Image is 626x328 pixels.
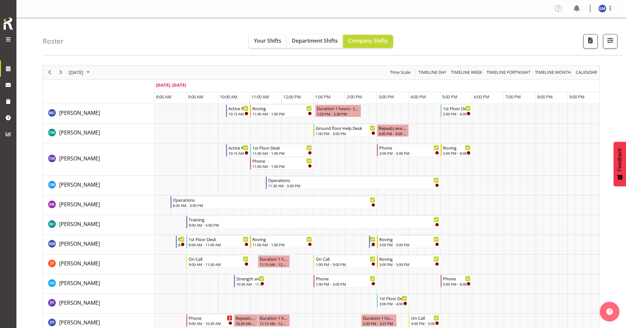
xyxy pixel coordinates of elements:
div: 1st Floor Desk [379,295,407,301]
div: 1:03 PM - 2:30 PM [317,111,359,116]
div: next period [55,66,66,79]
div: Jillian Hunter"s event - Duration 1 hours - Jillian Hunter Begin From Tuesday, September 23, 2025... [361,314,397,327]
div: Debra Robinson"s event - Operations Begin From Tuesday, September 23, 2025 at 8:30:00 AM GMT+12:0... [171,196,377,209]
div: Phone [189,315,232,321]
td: Jill Harpur resource [43,294,154,314]
td: Gabriel McKay Smith resource [43,235,154,255]
div: On Call [316,256,375,262]
span: 8:00 AM [156,94,172,100]
div: 3:00 PM - 5:00 PM [379,151,439,156]
div: Duration 1 hours - [PERSON_NAME] [260,256,288,262]
div: 10:15 AM - 11:00 AM [228,151,248,156]
div: 2:30 PM - 3:37 PM [363,321,395,326]
a: [PERSON_NAME] [59,279,100,287]
div: Chamique Mamolo"s event - 1st Floor Desk Begin From Tuesday, September 23, 2025 at 11:00:00 AM GM... [250,144,313,156]
div: 2:45 PM - 3:00 PM [371,242,375,247]
span: [PERSON_NAME] [59,181,100,188]
div: Gabriel McKay Smith"s event - Newspapers Begin From Tuesday, September 23, 2025 at 8:40:00 AM GMT... [176,236,186,248]
div: Duration 1 hours - [PERSON_NAME] [260,315,288,321]
div: Grace Roscoe-Squires"s event - Phone Begin From Tuesday, September 23, 2025 at 1:00:00 PM GMT+12:... [313,275,377,287]
div: 1:00 PM - 3:00 PM [316,262,375,267]
span: Department Shifts [292,37,338,44]
div: Roving [443,144,471,151]
div: Duration 1 hours - [PERSON_NAME] [317,105,359,112]
button: Company Shifts [343,35,393,48]
button: Timeline Day [417,68,448,76]
div: 3:00 PM - 4:00 PM [379,131,407,136]
div: Aurora Catu"s event - Duration 1 hours - Aurora Catu Begin From Tuesday, September 23, 2025 at 1:... [315,105,361,117]
span: 9:00 AM [188,94,203,100]
span: 1:00 PM [315,94,331,100]
span: 12:00 PM [283,94,301,100]
div: Grace Roscoe-Squires"s event - Phone Begin From Tuesday, September 23, 2025 at 5:00:00 PM GMT+12:... [441,275,473,287]
div: On Call [411,315,439,321]
div: Active Rhyming [228,105,248,112]
div: 1st Floor Desk [252,144,312,151]
td: Debra Robinson resource [43,195,154,215]
div: Phone [379,144,439,151]
div: Operations [173,196,375,203]
div: Phone [443,275,471,282]
h4: Roster [43,37,64,45]
div: Glen Tomlinson"s event - On Call Begin From Tuesday, September 23, 2025 at 9:00:00 AM GMT+12:00 E... [186,255,250,268]
span: [PERSON_NAME] [59,260,100,267]
div: Glen Tomlinson"s event - On Call Begin From Tuesday, September 23, 2025 at 1:00:00 PM GMT+12:00 E... [313,255,377,268]
div: Active Rhyming [228,144,248,151]
div: Newspapers [178,236,185,242]
td: Grace Roscoe-Squires resource [43,274,154,294]
div: 11:00 AM - 1:00 PM [252,111,312,116]
div: previous period [44,66,55,79]
button: Time Scale [389,68,412,76]
div: 1st Floor Desk [443,105,471,112]
div: Cindy Mulrooney"s event - Operations Begin From Tuesday, September 23, 2025 at 11:30:00 AM GMT+12... [266,176,441,189]
div: Jillian Hunter"s event - Phone Begin From Tuesday, September 23, 2025 at 9:00:00 AM GMT+12:00 End... [186,314,234,327]
button: Filter Shifts [603,34,617,49]
div: Gabriel McKay Smith"s event - 1st Floor Desk Begin From Tuesday, September 23, 2025 at 9:00:00 AM... [186,236,250,248]
div: Grace Roscoe-Squires"s event - Strength and Balance Begin From Tuesday, September 23, 2025 at 10:... [234,275,266,287]
div: 4:00 PM - 5:00 PM [411,321,439,326]
div: Repeats every [DATE] - [PERSON_NAME] [379,125,407,131]
div: September 23, 2025 [66,66,94,79]
a: [PERSON_NAME] [59,154,100,162]
div: 10:30 AM - 11:15 AM [236,321,256,326]
div: 11:15 AM - 12:15 PM [260,321,288,326]
div: Catherine Wilson"s event - Repeats every tuesday - Catherine Wilson Begin From Tuesday, September... [377,124,409,137]
td: Catherine Wilson resource [43,124,154,143]
a: [PERSON_NAME] [59,240,100,248]
button: Previous [45,68,54,76]
div: Phone [252,157,312,164]
span: [PERSON_NAME] [59,299,100,306]
td: Cindy Mulrooney resource [43,176,154,195]
span: Your Shifts [254,37,281,44]
div: 5:00 PM - 6:00 PM [443,151,471,156]
div: Jillian Hunter"s event - Duration 1 hours - Jillian Hunter Begin From Tuesday, September 23, 2025... [258,314,290,327]
span: Timeline Month [534,68,572,76]
a: [PERSON_NAME] [59,318,100,326]
td: Glen Tomlinson resource [43,255,154,274]
div: Roving [252,236,312,242]
div: Gabriel McKay Smith"s event - Roving Begin From Tuesday, September 23, 2025 at 11:00:00 AM GMT+12... [250,236,313,248]
span: 10:00 AM [220,94,238,100]
div: 10:30 AM - 11:30 AM [236,281,264,287]
span: Timeline Week [450,68,483,76]
button: Department Shifts [287,35,343,48]
div: Roving [379,236,439,242]
div: Gabriel McKay Smith"s event - New book tagging Begin From Tuesday, September 23, 2025 at 2:45:00 ... [369,236,377,248]
div: Jillian Hunter"s event - Repeats every tuesday - Jillian Hunter Begin From Tuesday, September 23,... [234,314,258,327]
div: 10:15 AM - 11:00 AM [228,111,248,116]
div: 3:00 PM - 4:00 PM [379,301,407,306]
span: Timeline Fortnight [486,68,531,76]
a: [PERSON_NAME] [59,259,100,267]
div: Strength and Balance [236,275,264,282]
span: [PERSON_NAME] [59,201,100,208]
a: [PERSON_NAME] [59,109,100,117]
td: Donald Cunningham resource [43,215,154,235]
div: New book tagging [371,236,375,242]
div: Chamique Mamolo"s event - Phone Begin From Tuesday, September 23, 2025 at 11:00:00 AM GMT+12:00 E... [250,157,313,170]
div: Phone [316,275,375,282]
div: Aurora Catu"s event - Roving Begin From Tuesday, September 23, 2025 at 11:00:00 AM GMT+12:00 Ends... [250,105,313,117]
span: 6:00 PM [474,94,489,100]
